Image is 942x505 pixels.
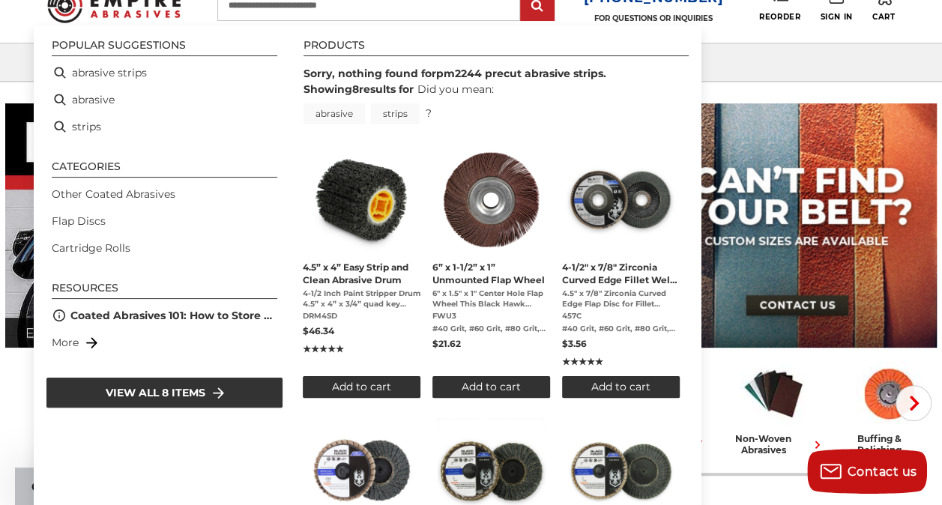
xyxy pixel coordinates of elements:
li: View all 8 items [46,377,283,408]
span: 4-1/2" x 7/8" Zirconia Curved Edge Fillet Weld Flap Disc [562,261,680,286]
img: Non-woven Abrasives [740,361,806,426]
li: 4.5” x 4” Easy Strip and Clean Abrasive Drum [297,139,426,404]
span: 457C [562,311,680,321]
a: 4.5” x 4” Easy Strip and Clean Abrasive Drum [303,145,420,398]
div: Get Free ShippingClose teaser [15,468,153,505]
button: Add to cart [303,376,420,398]
span: 4-1/2 Inch Paint Stripper Drum 4.5” x 4” x 3/4” quad key shaft Easy Strip and Clean Abrasive Drum... [303,288,420,309]
a: Flap Discs [52,214,106,229]
li: abrasive strips [46,59,283,86]
b: pm2244 precut abrasive strips [436,67,603,80]
li: Cartridge Rolls [46,235,283,261]
li: Other Coated Abrasives [46,181,283,208]
span: 6” x 1-1/2” x 1” Unmounted Flap Wheel [432,261,550,286]
li: Flap Discs [46,208,283,235]
span: 4.5" x 7/8" Zirconia Curved Edge Flap Disc for Fillet Welds 4-1/2” x 7/8” Zirconia Curved Edge Fl... [562,288,680,309]
button: Add to cart [432,376,550,398]
span: ★★★★★ [562,355,603,369]
button: Next [896,385,932,421]
span: $46.34 [303,325,334,336]
span: Sorry, nothing found for . [304,67,606,80]
a: strips [371,103,420,124]
li: Categories [52,161,277,178]
a: 6” x 1-1/2” x 1” Unmounted Flap Wheel [432,145,550,398]
span: #40 Grit, #60 Grit, #80 Grit, #120 Grit [432,324,550,334]
span: DRM4SD [303,311,420,321]
span: 4.5” x 4” Easy Strip and Clean Abrasive Drum [303,261,420,286]
li: More [46,329,283,356]
span: FWU3 [432,311,550,321]
a: Other Coated Abrasives [52,187,175,202]
span: Cart [872,12,895,22]
a: Coated Abrasives 101: How to Store and Maintain Them Properly [70,308,277,324]
img: Banner for an interview featuring Horsepower Inc who makes Harley performance upgrades featured o... [5,103,642,348]
span: Get Free Shipping [31,480,137,494]
li: Popular suggestions [52,40,277,56]
img: 6" x 1.5" x 1" unmounted flap wheel [437,145,546,254]
b: 8 [352,82,359,96]
span: Sign In [820,12,852,22]
p: FOR QUESTIONS OR INQUIRIES [584,13,724,23]
img: promo banner for custom belts. [658,103,936,348]
img: Buffing & Polishing [857,361,923,426]
li: Resources [52,282,277,299]
li: strips [46,113,283,140]
span: $3.56 [562,338,587,349]
div: Did you mean: ? [304,82,494,120]
img: 4.5 inch x 4 inch paint stripping drum [307,145,416,254]
div: buffing & polishing [837,433,941,456]
a: non-woven abrasives [721,361,825,456]
li: abrasive [46,86,283,113]
a: 4-1/2" x 7/8" Zirconia Curved Edge Fillet Weld Flap Disc [562,145,680,398]
a: abrasive [304,103,365,124]
button: Add to cart [562,376,680,398]
a: Cartridge Rolls [52,241,130,256]
span: $21.62 [432,338,461,349]
li: 4-1/2" x 7/8" Zirconia Curved Edge Fillet Weld Flap Disc [556,139,686,404]
a: sanding belts [24,361,128,449]
span: #40 Grit, #60 Grit, #80 Grit, #120 Grit [562,324,680,334]
span: Showing results for [304,82,414,96]
li: 6” x 1-1/2” x 1” Unmounted Flap Wheel [426,139,556,404]
button: Contact us [807,449,927,494]
img: Black Hawk Abrasives 4.5 inch curved edge flap disc [567,145,675,254]
li: Coated Abrasives 101: How to Store and Maintain Them Properly [46,302,283,329]
li: Products [304,40,689,56]
span: Reorder [759,12,800,22]
span: Contact us [848,465,917,479]
span: ★★★★★ [303,342,344,356]
span: View all 8 items [106,384,205,401]
div: non-woven abrasives [721,433,825,456]
span: 6" x 1.5" x 1" Center Hole Flap Wheel This Black Hawk Abrasives unmounted flap wheel is 6 inches ... [432,288,550,309]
